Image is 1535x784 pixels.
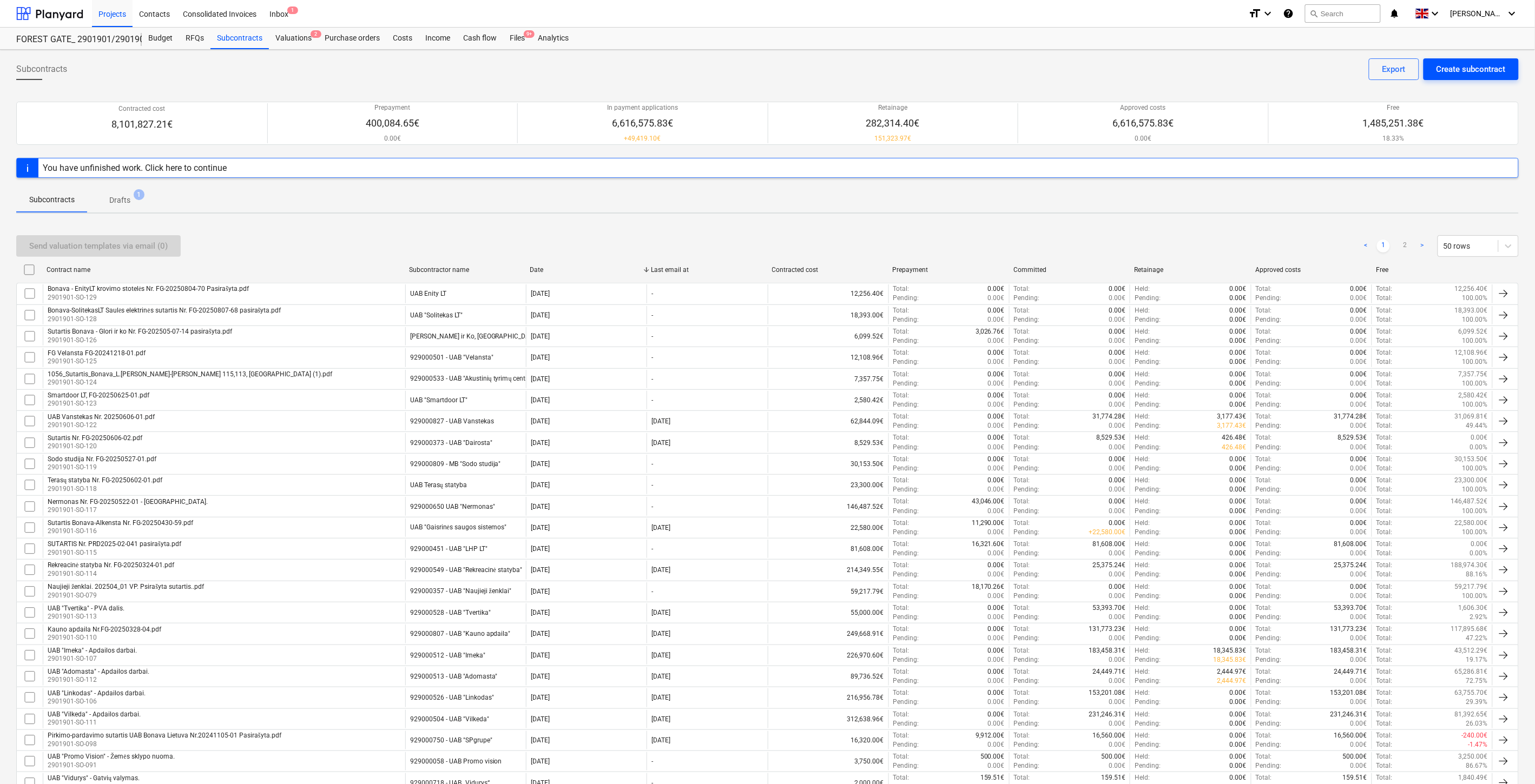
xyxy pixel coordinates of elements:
div: 226,970.60€ [768,646,888,665]
a: Subcontracts [210,28,269,49]
p: Total : [893,391,910,400]
p: Total : [893,348,910,357]
div: Export [1382,62,1406,76]
a: Previous page [1360,240,1373,253]
span: Subcontracts [16,63,67,76]
p: 8,529.53€ [1338,433,1367,442]
p: Pending : [893,336,919,346]
p: Pending : [1014,294,1040,303]
p: Held : [1135,370,1150,379]
div: 81,608.00€ [768,540,888,558]
p: Total : [893,370,910,379]
div: Smartdoor LT, FG-20250625-01.pdf [48,391,149,399]
p: 0.00€ [1112,134,1174,143]
div: Bonava-SolitekasLT Saulės elektrinės sutartis Nr. FG-20250807-68 pasirašyta.pdf [48,307,281,315]
p: Total : [1256,433,1272,442]
p: 0.00€ [988,357,1005,367]
p: Held : [1135,391,1150,400]
div: Costs [386,28,419,49]
p: 0.00€ [1230,400,1247,409]
p: Pending : [1256,315,1282,324]
button: Search [1305,4,1381,23]
a: Page 2 [1399,240,1412,253]
p: 0.00€ [1230,294,1247,303]
p: 0.00€ [1109,327,1125,336]
p: Total : [1376,433,1393,442]
p: 2901901-SO-122 [48,421,155,430]
div: Create subcontract [1437,62,1506,76]
p: 0.00€ [1109,306,1125,315]
p: Total : [1256,306,1272,315]
p: 0.00€ [1350,391,1367,400]
p: Total : [1256,284,1272,294]
p: Total : [1014,306,1030,315]
div: [DATE] [651,439,670,447]
p: 0.00€ [1230,306,1247,315]
p: Total : [1376,294,1393,303]
p: Pending : [1014,443,1040,452]
p: Pending : [1256,336,1282,346]
p: Pending : [1135,379,1161,388]
p: Total : [1376,315,1393,324]
p: 0.00€ [1350,370,1367,379]
p: 31,774.28€ [1334,412,1367,421]
p: Pending : [1014,421,1040,430]
div: Sutartis Bonava - Glori ir ko Nr. FG-202505-07-14 pasirašyta.pdf [48,328,232,336]
p: Total : [1376,327,1393,336]
p: Held : [1135,327,1150,336]
p: 2901901-SO-126 [48,336,232,345]
div: Cash flow [457,28,503,49]
span: [PERSON_NAME] [1451,9,1505,18]
div: [DATE] [531,375,550,383]
a: Files9+ [503,28,531,49]
p: 100.00% [1462,357,1488,367]
div: Bonava - EnityLT krovimo stotelės Nr. FG-20250804-70 Pasirašyta.pdf [48,285,249,293]
div: UAB Vanstekas Nr. 20250606-01.pdf [48,413,155,421]
p: 2901901-SO-123 [48,399,149,408]
p: 100.00% [1462,400,1488,409]
p: 31,069.81€ [1455,412,1488,421]
p: Total : [1014,433,1030,442]
div: [DATE] [531,396,550,404]
div: 214,349.55€ [768,561,888,579]
p: 0.00€ [1350,357,1367,367]
p: 8,529.53€ [1096,433,1125,442]
i: keyboard_arrow_down [1429,7,1442,20]
div: Glori ir Ko, UAB [410,333,539,340]
p: Pending : [1014,357,1040,367]
div: [DATE] [531,311,550,319]
p: 0.00€ [1350,421,1367,430]
a: RFQs [179,28,210,49]
p: Held : [1135,348,1150,357]
div: 146,487.52€ [768,497,888,515]
p: Total : [1014,327,1030,336]
p: Total : [1256,327,1272,336]
p: Pending : [1135,294,1161,303]
div: UAB "Smartdoor LT" [410,396,467,404]
div: Budget [142,28,179,49]
div: Approved costs [1255,266,1367,274]
p: 6,099.52€ [1459,327,1488,336]
p: Total : [1014,284,1030,294]
p: Pending : [1014,400,1040,409]
p: 0.00€ [1230,379,1247,388]
p: Total : [1256,348,1272,357]
p: 18.33% [1363,134,1424,143]
div: [DATE] [651,417,670,425]
p: 100.00% [1462,315,1488,324]
div: 2,580.42€ [768,391,888,409]
div: - [651,396,653,404]
p: 0.00€ [988,370,1005,379]
p: Total : [1376,348,1393,357]
div: 216,956.78€ [768,688,888,707]
p: 0.00€ [1350,294,1367,303]
div: - [651,354,653,361]
div: - [651,375,653,383]
p: Pending : [893,400,919,409]
p: 2901901-SO-128 [48,315,281,324]
div: 62,844.09€ [768,412,888,430]
p: 0.00€ [1230,315,1247,324]
p: Approved costs [1112,103,1174,112]
p: Contracted cost [111,104,173,114]
div: 3,750.00€ [768,752,888,770]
